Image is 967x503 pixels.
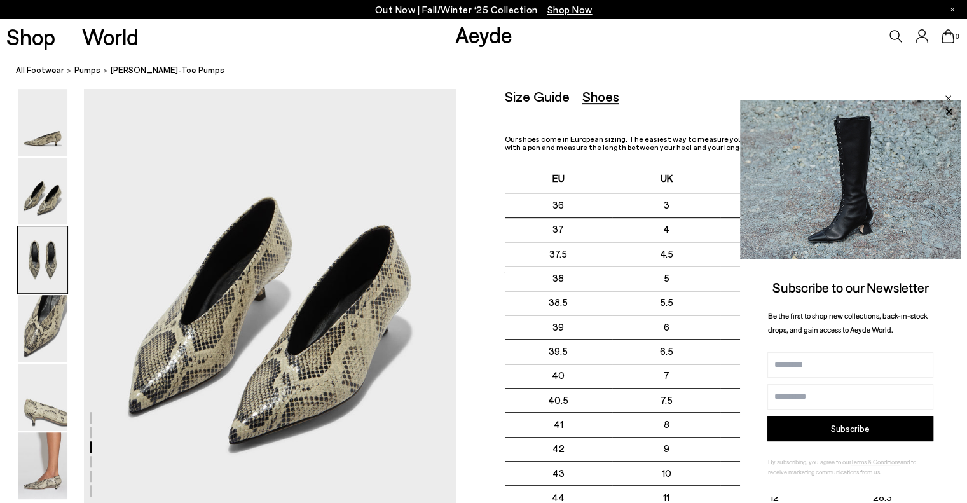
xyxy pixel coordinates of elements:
[612,242,720,266] td: 4.5
[954,33,961,40] span: 0
[720,461,828,485] td: 11.5
[18,89,67,156] img: Clara Pointed-Toe Pumps - Image 1
[455,21,512,48] a: Aeyde
[18,295,67,362] img: Clara Pointed-Toe Pumps - Image 4
[612,364,720,388] td: 7
[851,458,900,465] a: Terms & Conditions
[505,242,613,266] td: 37.5
[505,461,613,485] td: 43
[767,416,933,441] button: Subscribe
[720,217,828,242] td: 6
[505,217,613,242] td: 37
[505,364,613,388] td: 40
[74,64,100,77] a: pumps
[612,193,720,217] td: 3
[74,65,100,75] span: pumps
[942,29,954,43] a: 0
[16,53,967,88] nav: breadcrumb
[82,25,139,48] a: World
[768,458,851,465] span: By subscribing, you agree to our
[505,291,613,315] td: 38.5
[18,226,67,293] img: Clara Pointed-Toe Pumps - Image 3
[772,279,929,295] span: Subscribe to our Newsletter
[720,242,828,266] td: 6.5
[612,461,720,485] td: 10
[612,291,720,315] td: 5.5
[505,413,613,437] td: 41
[720,291,828,315] td: 7.5
[505,315,613,339] td: 39
[505,388,613,412] td: 40.5
[612,340,720,364] td: 6.5
[720,437,828,461] td: 11
[505,88,570,104] div: Size Guide
[18,432,67,499] img: Clara Pointed-Toe Pumps - Image 6
[945,88,952,104] a: Close
[740,100,961,259] img: 2a6287a1333c9a56320fd6e7b3c4a9a9.jpg
[111,64,224,77] span: [PERSON_NAME]-Toe Pumps
[612,217,720,242] td: 4
[505,340,613,364] td: 39.5
[18,364,67,431] img: Clara Pointed-Toe Pumps - Image 5
[582,88,619,104] div: Shoes
[720,388,828,412] td: 9.5
[720,364,828,388] td: 9
[720,315,828,339] td: 8
[612,164,720,193] th: UK
[612,413,720,437] td: 8
[375,2,593,18] p: Out Now | Fall/Winter ‘25 Collection
[505,164,613,193] th: EU
[612,437,720,461] td: 9
[505,193,613,217] td: 36
[16,64,64,77] a: All Footwear
[18,158,67,224] img: Clara Pointed-Toe Pumps - Image 2
[6,25,55,48] a: Shop
[612,266,720,291] td: 5
[720,266,828,291] td: 7
[720,193,828,217] td: 5
[505,135,936,151] p: Our shoes come in European sizing. The easiest way to measure your foot is to stand on a sheet of...
[768,311,928,334] span: Be the first to shop new collections, back-in-stock drops, and gain access to Aeyde World.
[720,164,828,193] th: US
[612,388,720,412] td: 7.5
[612,315,720,339] td: 6
[547,4,593,15] span: Navigate to /collections/new-in
[505,266,613,291] td: 38
[720,340,828,364] td: 8.5
[720,413,828,437] td: 10
[505,437,613,461] td: 42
